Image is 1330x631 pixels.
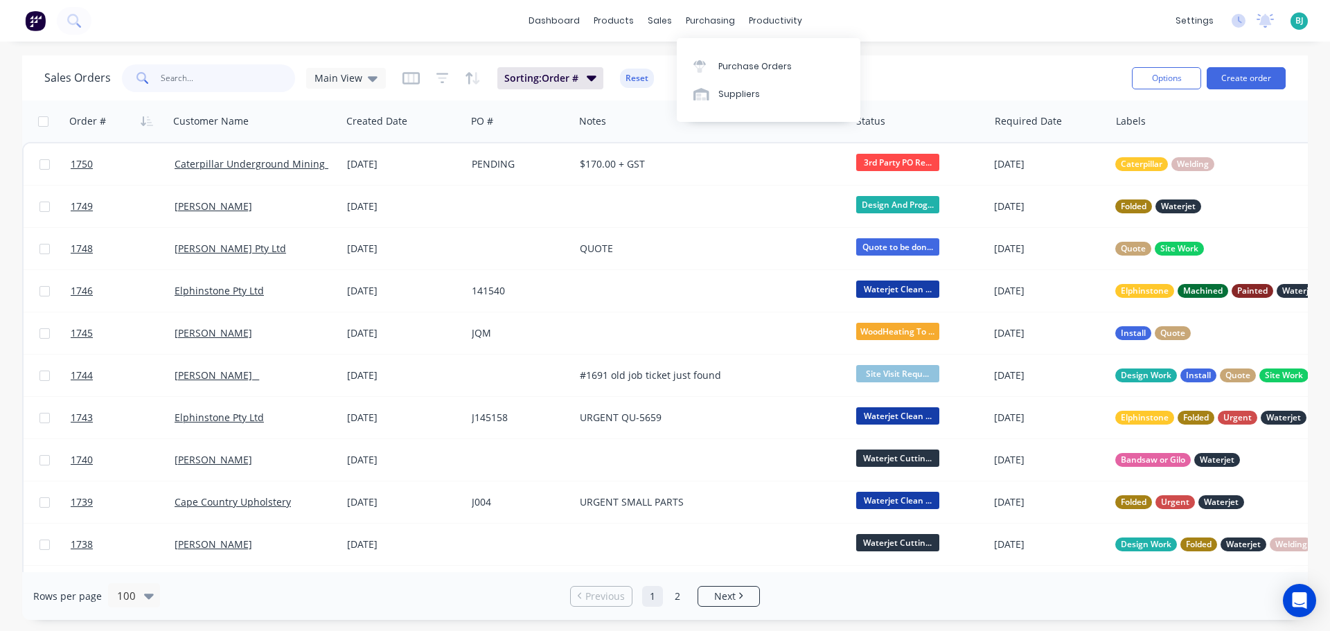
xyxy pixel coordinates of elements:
[856,196,939,213] span: Design And Prog...
[994,157,1104,171] div: [DATE]
[472,411,564,425] div: J145158
[580,411,832,425] div: URGENT QU-5659
[1186,537,1212,551] span: Folded
[175,453,252,466] a: [PERSON_NAME]
[856,407,939,425] span: Waterjet Clean ...
[677,80,860,108] a: Suppliers
[718,60,792,73] div: Purchase Orders
[1115,453,1240,467] button: Bandsaw or GiloWaterjet
[1169,10,1221,31] div: settings
[71,270,175,312] a: 1746
[1121,284,1169,298] span: Elphinstone
[71,566,175,607] a: 1737
[347,537,461,551] div: [DATE]
[994,326,1104,340] div: [DATE]
[580,368,832,382] div: #1691 old job ticket just found
[1160,326,1185,340] span: Quote
[1275,537,1307,551] span: Welding
[1115,411,1306,425] button: ElphinstoneFoldedUrgentWaterjet
[1226,537,1261,551] span: Waterjet
[347,368,461,382] div: [DATE]
[580,242,832,256] div: QUOTE
[175,368,259,382] a: [PERSON_NAME] _
[856,281,939,298] span: Waterjet Clean ...
[173,114,249,128] div: Customer Name
[71,411,93,425] span: 1743
[1186,368,1211,382] span: Install
[1116,114,1146,128] div: Labels
[1115,157,1214,171] button: CaterpillarWelding
[347,326,461,340] div: [DATE]
[175,284,264,297] a: Elphinstone Pty Ltd
[585,589,625,603] span: Previous
[1161,199,1196,213] span: Waterjet
[579,114,606,128] div: Notes
[994,242,1104,256] div: [DATE]
[472,157,564,171] div: PENDING
[1115,495,1244,509] button: FoldedUrgentWaterjet
[1121,537,1171,551] span: Design Work
[1121,157,1162,171] span: Caterpillar
[71,143,175,185] a: 1750
[71,524,175,565] a: 1738
[1223,411,1252,425] span: Urgent
[346,114,407,128] div: Created Date
[71,495,93,509] span: 1739
[71,481,175,523] a: 1739
[1121,326,1146,340] span: Install
[71,312,175,354] a: 1745
[347,495,461,509] div: [DATE]
[580,157,832,171] div: $170.00 + GST
[161,64,296,92] input: Search...
[175,326,252,339] a: [PERSON_NAME]
[1121,242,1146,256] span: Quote
[497,67,603,89] button: Sorting:Order #
[71,284,93,298] span: 1746
[471,114,493,128] div: PO #
[1225,368,1250,382] span: Quote
[667,586,688,607] a: Page 2
[1115,199,1201,213] button: FoldedWaterjet
[71,453,93,467] span: 1740
[175,242,286,255] a: [PERSON_NAME] Pty Ltd
[1207,67,1286,89] button: Create order
[677,52,860,80] a: Purchase Orders
[71,242,93,256] span: 1748
[698,589,759,603] a: Next page
[856,492,939,509] span: Waterjet Clean ...
[856,238,939,256] span: Quote to be don...
[1161,495,1189,509] span: Urgent
[175,495,291,508] a: Cape Country Upholstery
[1283,584,1316,617] div: Open Intercom Messenger
[71,355,175,396] a: 1744
[25,10,46,31] img: Factory
[1121,453,1185,467] span: Bandsaw or Gilo
[347,199,461,213] div: [DATE]
[994,368,1104,382] div: [DATE]
[994,199,1104,213] div: [DATE]
[71,397,175,438] a: 1743
[1177,157,1209,171] span: Welding
[856,534,939,551] span: Waterjet Cuttin...
[995,114,1062,128] div: Required Date
[994,495,1104,509] div: [DATE]
[1115,242,1204,256] button: QuoteSite Work
[472,326,564,340] div: JQM
[472,284,564,298] div: 141540
[587,10,641,31] div: products
[1183,284,1223,298] span: Machined
[994,537,1104,551] div: [DATE]
[1121,411,1169,425] span: Elphinstone
[1266,411,1301,425] span: Waterjet
[1265,368,1303,382] span: Site Work
[1282,284,1317,298] span: Waterjet
[994,453,1104,467] div: [DATE]
[71,326,93,340] span: 1745
[71,439,175,481] a: 1740
[71,368,93,382] span: 1744
[71,228,175,269] a: 1748
[347,284,461,298] div: [DATE]
[347,411,461,425] div: [DATE]
[641,10,679,31] div: sales
[1200,453,1234,467] span: Waterjet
